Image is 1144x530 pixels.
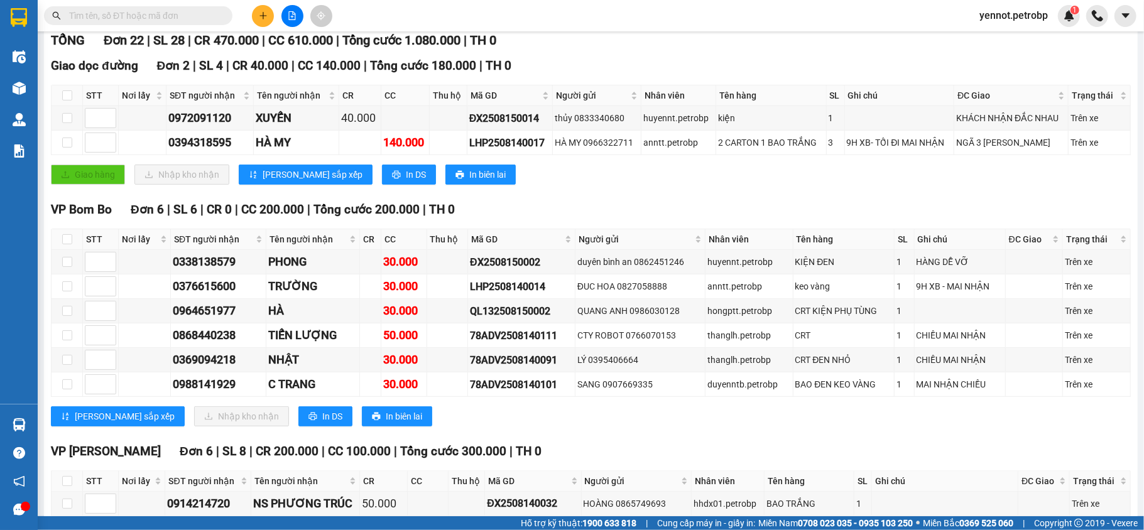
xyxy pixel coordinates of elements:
td: 0394318595 [166,131,254,155]
th: Ghi chú [915,229,1006,250]
td: LHP2508140017 [467,131,553,155]
span: SĐT người nhận [170,89,241,102]
th: CC [408,471,449,492]
span: Miền Nam [758,516,913,530]
td: 78ADV2508140101 [468,372,575,397]
td: 78ADV2508140091 [468,348,575,372]
span: SĐT người nhận [168,474,238,488]
span: printer [308,412,317,422]
div: duyên bình an 0862451246 [577,255,703,269]
span: [PERSON_NAME] sắp xếp [75,409,175,423]
div: Trên xe [1065,255,1128,269]
span: printer [455,170,464,180]
div: 1 [896,279,912,293]
span: Nơi lấy [122,232,158,246]
div: 140.000 [383,134,427,151]
span: SL 4 [199,58,223,73]
div: 0369094218 [173,351,264,369]
div: MAI NHẬN CHIỀU [917,377,1003,391]
span: Người gửi [585,474,678,488]
span: Mã GD [488,474,568,488]
button: printerIn DS [298,406,352,426]
span: SĐT người nhận [174,232,253,246]
div: CTY ROBOT 0766070153 [577,328,703,342]
div: Trên xe [1072,497,1128,511]
th: CC [381,229,427,250]
sup: 1 [1070,6,1079,14]
div: LHP2508140017 [469,135,550,151]
span: | [364,58,367,73]
th: Tên hàng [765,471,854,492]
td: 0338138579 [171,250,266,274]
div: 30.000 [383,253,425,271]
span: | [188,33,191,48]
button: uploadGiao hàng [51,165,125,185]
div: 30.000 [383,278,425,295]
span: copyright [1074,519,1083,527]
img: icon-new-feature [1064,10,1075,21]
span: In DS [322,409,342,423]
div: PHONG [268,253,357,271]
img: warehouse-icon [13,418,26,431]
span: SL 6 [173,202,197,217]
div: 0914214720 [167,495,249,512]
td: ĐX2508150014 [467,106,553,131]
div: Trên xe [1065,353,1128,367]
td: 0914214720 [165,492,251,516]
button: printerIn biên lai [445,165,516,185]
div: KIỆN ĐEN [795,255,893,269]
div: ĐX2508140032 [487,495,579,511]
div: 1 [896,255,912,269]
img: warehouse-icon [13,113,26,126]
div: HÀ MY 0966322711 [555,136,639,149]
div: 1 [896,377,912,391]
div: 1 [896,328,912,342]
span: VP [PERSON_NAME] [51,444,161,458]
span: Tổng cước 300.000 [400,444,506,458]
span: printer [372,412,381,422]
div: NHẬT [268,351,357,369]
span: SL 8 [222,444,246,458]
th: SL [854,471,872,492]
span: Đơn 6 [131,202,164,217]
span: printer [392,170,401,180]
div: 30.000 [383,302,425,320]
button: file-add [281,5,303,27]
div: TIẾN LƯỢNG [268,327,357,344]
th: STT [83,471,119,492]
span: Mã GD [471,89,540,102]
span: Hỗ trợ kỹ thuật: [521,516,636,530]
div: CRT ĐEN NHỎ [795,353,893,367]
img: phone-icon [1092,10,1103,21]
span: CR 470.000 [194,33,259,48]
span: TH 0 [486,58,511,73]
span: yennot.petrobp [969,8,1058,23]
div: CRT [795,328,893,342]
div: 78ADV2508140091 [470,352,573,368]
strong: 0708 023 035 - 0935 103 250 [798,518,913,528]
div: Trên xe [1065,304,1128,318]
span: Tên người nhận [270,232,347,246]
span: Mã GD [471,232,562,246]
td: HÀ [266,299,360,323]
div: QUANG ANH 0986030128 [577,304,703,318]
img: warehouse-icon [13,82,26,95]
div: 30.000 [383,351,425,369]
span: CC 610.000 [268,33,333,48]
div: 0964651977 [173,302,264,320]
th: SL [827,85,845,106]
span: notification [13,475,25,487]
span: TH 0 [516,444,542,458]
span: Tổng cước 200.000 [313,202,420,217]
span: Gửi: [11,12,30,25]
span: | [479,58,482,73]
div: thanglh.petrobp [707,328,790,342]
span: Trạng thái [1072,89,1118,102]
span: | [193,58,196,73]
td: XUYẾN [254,106,339,131]
th: CC [381,85,430,106]
span: ĐC Giao [1021,474,1057,488]
th: Ghi chú [872,471,1018,492]
span: plus [259,11,268,20]
span: ĐC Giao [957,89,1055,102]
